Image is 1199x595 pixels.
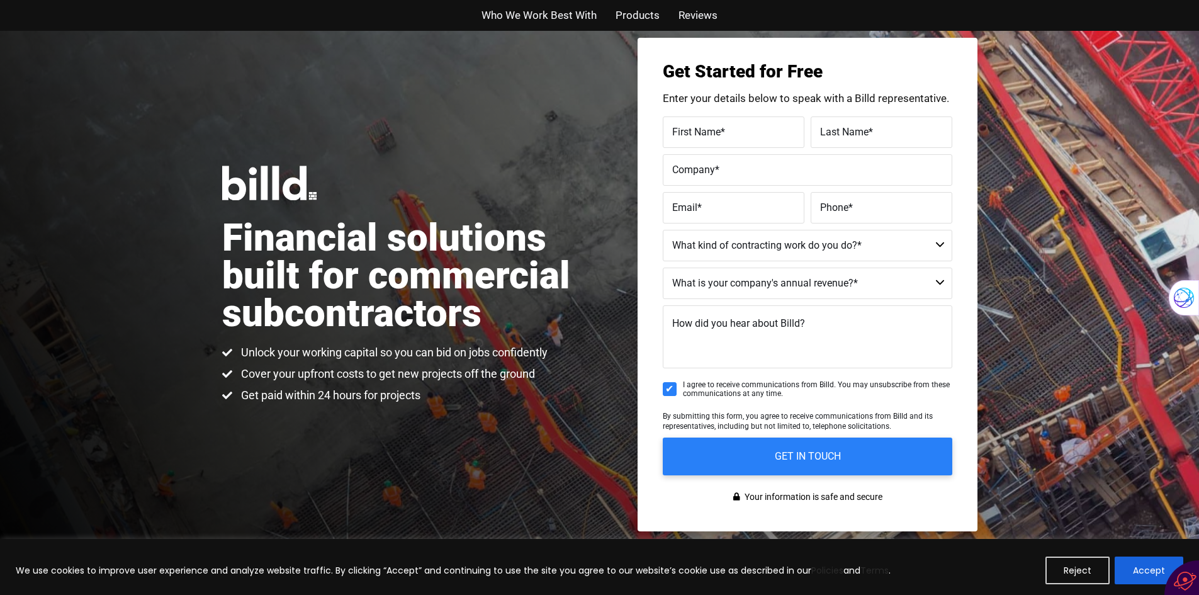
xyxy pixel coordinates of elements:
span: First Name [672,125,721,137]
span: I agree to receive communications from Billd. You may unsubscribe from these communications at an... [683,380,952,399]
h1: Financial solutions built for commercial subcontractors [222,219,600,332]
input: I agree to receive communications from Billd. You may unsubscribe from these communications at an... [663,382,677,396]
a: Terms [860,564,889,577]
span: Last Name [820,125,869,137]
a: Reviews [678,6,718,25]
span: Your information is safe and secure [741,488,882,506]
h3: Get Started for Free [663,63,952,81]
a: Who We Work Best With [481,6,597,25]
a: Products [616,6,660,25]
input: GET IN TOUCH [663,438,952,475]
button: Accept [1115,557,1183,584]
span: How did you hear about Billd? [672,317,805,329]
p: Enter your details below to speak with a Billd representative. [663,93,952,104]
span: Get paid within 24 hours for projects [238,388,420,403]
p: We use cookies to improve user experience and analyze website traffic. By clicking “Accept” and c... [16,563,891,578]
span: Phone [820,201,848,213]
span: By submitting this form, you agree to receive communications from Billd and its representatives, ... [663,412,933,431]
a: Policies [811,564,843,577]
span: Email [672,201,697,213]
button: Reject [1045,557,1110,584]
span: Company [672,163,715,175]
span: Cover your upfront costs to get new projects off the ground [238,366,535,382]
span: Unlock your working capital so you can bid on jobs confidently [238,345,548,360]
